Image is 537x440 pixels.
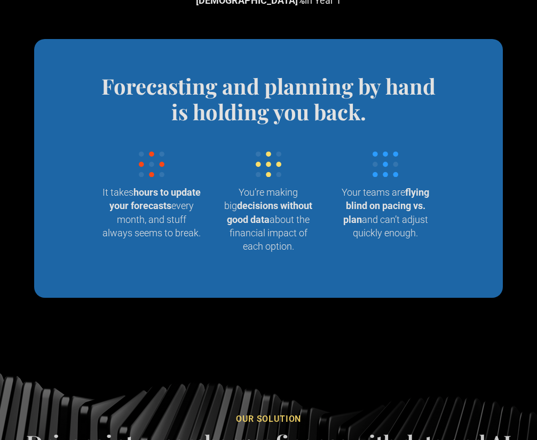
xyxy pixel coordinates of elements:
[101,186,201,240] p: It takes every month, and stuff always seems to break.
[343,187,430,225] strong: flying blind on pacing vs. plan
[336,186,436,240] p: Your teams are and can’t adjust quickly enough.
[227,200,312,225] strong: decisions without good data
[218,186,318,253] p: You’re making big about the financial impact of each option.
[93,73,444,125] h4: Forecasting and planning by hand is holding you back.
[109,187,201,211] strong: hours to update your forecasts
[236,414,301,424] span: our soluTION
